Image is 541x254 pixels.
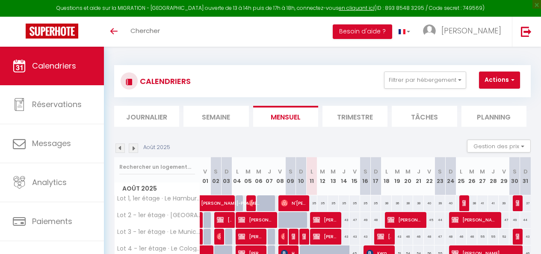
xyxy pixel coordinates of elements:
th: 09 [285,157,296,195]
div: 47 [499,212,509,228]
div: 44 [435,212,445,228]
span: Réservations [32,99,82,110]
th: 05 [242,157,253,195]
div: 55 [488,229,499,245]
abbr: J [342,167,346,176]
li: Trimestre [322,106,387,127]
th: 28 [488,157,499,195]
span: [PERSON_NAME] [462,195,466,211]
li: Planning [461,106,526,127]
span: [PERSON_NAME] [313,212,338,228]
span: [PERSON_NAME] [217,212,231,228]
th: 19 [392,157,402,195]
abbr: J [268,167,271,176]
div: 48 [445,229,456,245]
abbr: M [480,167,485,176]
abbr: L [310,167,313,176]
div: 35 [339,195,349,211]
th: 15 [349,157,360,195]
th: 25 [456,157,467,195]
div: 41 [488,195,499,211]
span: [PERSON_NAME] [292,228,295,245]
div: 49 [509,212,520,228]
div: 41 [477,195,488,211]
th: 07 [264,157,275,195]
div: 45 [424,212,435,228]
span: [PERSON_NAME] [217,228,220,245]
span: Analytics [32,177,67,188]
span: [PERSON_NAME] [281,228,284,245]
span: Calendriers [32,60,76,71]
div: 46 [413,229,424,245]
div: 46 [402,229,413,245]
abbr: M [320,167,325,176]
abbr: L [460,167,462,176]
th: 29 [499,157,509,195]
div: 48 [424,229,435,245]
span: [PERSON_NAME] [238,228,263,245]
th: 27 [477,157,488,195]
abbr: S [214,167,218,176]
span: [PERSON_NAME] [377,228,391,245]
div: 35 [349,195,360,211]
abbr: M [256,167,261,176]
span: Lot 1, 1er étage · Le Hamburg - "Les appartements de l'olivier" [116,195,201,202]
li: Tâches [392,106,457,127]
button: Besoin d'aide ? [333,24,392,39]
th: 13 [328,157,339,195]
th: 21 [413,157,424,195]
span: [PERSON_NAME] [313,228,338,245]
th: 20 [402,157,413,195]
abbr: V [278,167,282,176]
span: [PERSON_NAME] [387,212,423,228]
a: ... [PERSON_NAME] [417,17,512,47]
abbr: V [203,167,207,176]
a: en cliquant ici [339,4,374,12]
span: Août 2025 [115,182,200,195]
div: 40 [424,195,435,211]
div: 46 [456,229,467,245]
div: 35 [328,195,339,211]
th: 11 [307,157,317,195]
div: 38 [467,195,477,211]
button: Gestion des prix [467,140,531,152]
th: 02 [210,157,221,195]
abbr: M [469,167,474,176]
h3: CALENDRIERS [138,72,191,91]
th: 06 [253,157,264,195]
abbr: M [331,167,336,176]
span: [PERSON_NAME] [238,212,274,228]
span: [PERSON_NAME] [441,25,501,36]
abbr: D [449,167,453,176]
abbr: L [236,167,239,176]
span: [PERSON_NAME] [516,228,519,245]
abbr: D [225,167,229,176]
li: Journalier [114,106,179,127]
abbr: J [491,167,495,176]
abbr: V [353,167,357,176]
th: 23 [435,157,445,195]
div: 35 [360,195,371,211]
th: 03 [221,157,232,195]
div: 52 [499,229,509,245]
div: 47 [349,212,360,228]
div: 55 [477,229,488,245]
div: 43 [339,229,349,245]
abbr: M [395,167,400,176]
span: [PERSON_NAME] [249,195,252,211]
span: [PERSON_NAME] [302,228,306,245]
th: 24 [445,157,456,195]
th: 16 [360,157,371,195]
th: 10 [296,157,307,195]
div: 35 [307,195,317,211]
th: 14 [339,157,349,195]
abbr: L [385,167,388,176]
div: 43 [339,212,349,228]
li: Mensuel [253,106,318,127]
div: 43 [392,229,402,245]
div: 39 [435,195,445,211]
div: 47 [435,229,445,245]
div: 40 [445,195,456,211]
img: Super Booking [26,24,78,39]
abbr: M [245,167,251,176]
